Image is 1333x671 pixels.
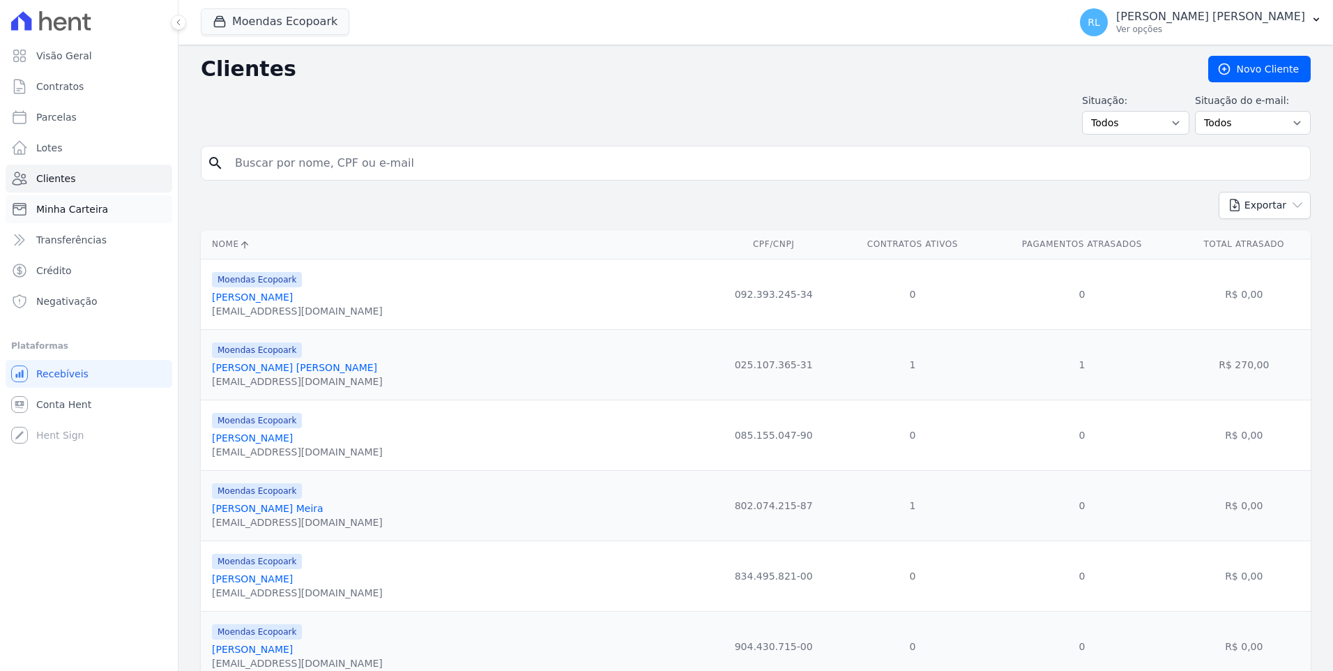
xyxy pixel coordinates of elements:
[212,432,293,444] a: [PERSON_NAME]
[6,195,172,223] a: Minha Carteira
[36,80,84,93] span: Contratos
[212,483,302,499] span: Moendas Ecopoark
[839,470,987,541] td: 1
[201,230,709,259] th: Nome
[709,470,839,541] td: 802.074.215-87
[6,287,172,315] a: Negativação
[212,573,293,585] a: [PERSON_NAME]
[6,42,172,70] a: Visão Geral
[36,172,75,186] span: Clientes
[212,624,302,640] span: Moendas Ecopoark
[1116,24,1305,35] p: Ver opções
[1178,470,1311,541] td: R$ 0,00
[212,515,383,529] div: [EMAIL_ADDRESS][DOMAIN_NAME]
[207,155,224,172] i: search
[212,304,383,318] div: [EMAIL_ADDRESS][DOMAIN_NAME]
[6,165,172,193] a: Clientes
[1178,541,1311,611] td: R$ 0,00
[1082,93,1189,108] label: Situação:
[709,259,839,329] td: 092.393.245-34
[6,391,172,419] a: Conta Hent
[1178,329,1311,400] td: R$ 270,00
[709,230,839,259] th: CPF/CNPJ
[1088,17,1100,27] span: RL
[212,362,377,373] a: [PERSON_NAME] [PERSON_NAME]
[987,400,1177,470] td: 0
[6,134,172,162] a: Lotes
[839,400,987,470] td: 0
[201,8,349,35] button: Moendas Ecopoark
[36,367,89,381] span: Recebíveis
[212,375,383,389] div: [EMAIL_ADDRESS][DOMAIN_NAME]
[1178,400,1311,470] td: R$ 0,00
[987,230,1177,259] th: Pagamentos Atrasados
[709,541,839,611] td: 834.495.821-00
[36,202,108,216] span: Minha Carteira
[212,413,302,428] span: Moendas Ecopoark
[1178,259,1311,329] td: R$ 0,00
[1069,3,1333,42] button: RL [PERSON_NAME] [PERSON_NAME] Ver opções
[839,230,987,259] th: Contratos Ativos
[36,398,91,412] span: Conta Hent
[11,338,167,354] div: Plataformas
[36,110,77,124] span: Parcelas
[212,445,383,459] div: [EMAIL_ADDRESS][DOMAIN_NAME]
[6,103,172,131] a: Parcelas
[709,329,839,400] td: 025.107.365-31
[212,554,302,569] span: Moendas Ecopoark
[212,292,293,303] a: [PERSON_NAME]
[36,294,98,308] span: Negativação
[1195,93,1311,108] label: Situação do e-mail:
[987,329,1177,400] td: 1
[212,342,302,358] span: Moendas Ecopoark
[212,644,293,655] a: [PERSON_NAME]
[36,49,92,63] span: Visão Geral
[212,586,383,600] div: [EMAIL_ADDRESS][DOMAIN_NAME]
[1208,56,1311,82] a: Novo Cliente
[987,541,1177,611] td: 0
[212,272,302,287] span: Moendas Ecopoark
[1178,230,1311,259] th: Total Atrasado
[839,329,987,400] td: 1
[6,257,172,285] a: Crédito
[212,503,323,514] a: [PERSON_NAME] Meira
[201,56,1186,82] h2: Clientes
[6,360,172,388] a: Recebíveis
[6,73,172,100] a: Contratos
[1219,192,1311,219] button: Exportar
[212,656,383,670] div: [EMAIL_ADDRESS][DOMAIN_NAME]
[987,259,1177,329] td: 0
[36,264,72,278] span: Crédito
[1116,10,1305,24] p: [PERSON_NAME] [PERSON_NAME]
[36,233,107,247] span: Transferências
[36,141,63,155] span: Lotes
[227,149,1304,177] input: Buscar por nome, CPF ou e-mail
[987,470,1177,541] td: 0
[839,541,987,611] td: 0
[839,259,987,329] td: 0
[6,226,172,254] a: Transferências
[709,400,839,470] td: 085.155.047-90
